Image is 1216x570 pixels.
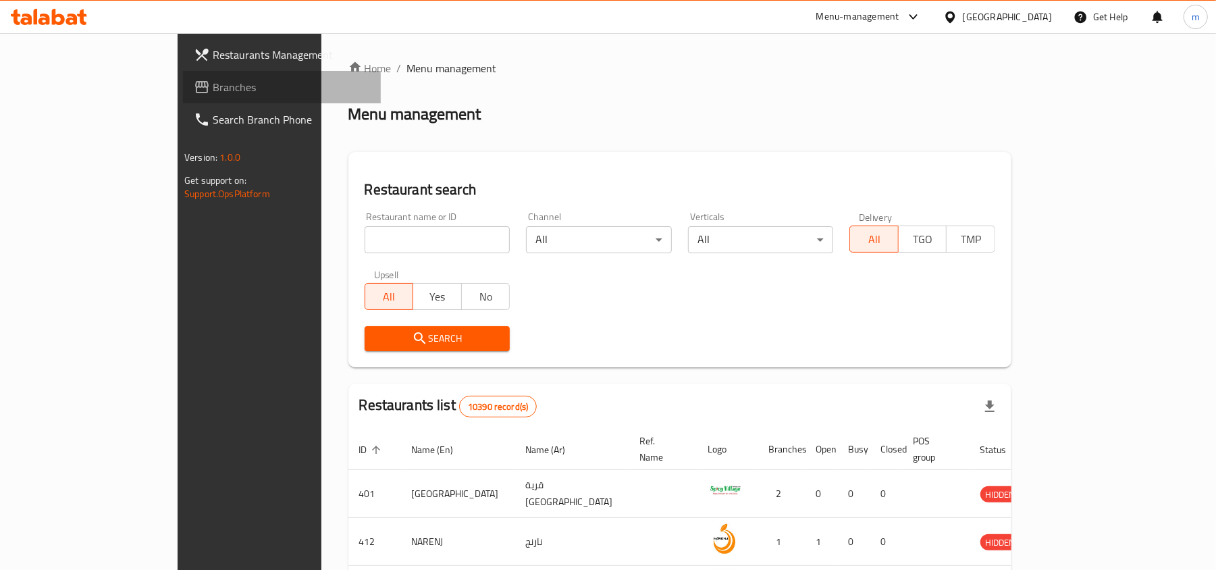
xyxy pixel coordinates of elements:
[697,429,758,470] th: Logo
[980,535,1021,550] span: HIDDEN
[980,442,1024,458] span: Status
[365,226,510,253] input: Search for restaurant name or ID..
[413,283,462,310] button: Yes
[371,287,408,307] span: All
[805,470,838,518] td: 0
[184,185,270,203] a: Support.OpsPlatform
[980,534,1021,550] div: HIDDEN
[365,283,414,310] button: All
[348,60,1011,76] nav: breadcrumb
[855,230,893,249] span: All
[184,149,217,166] span: Version:
[515,518,629,566] td: نارنج
[980,487,1021,502] span: HIDDEN
[838,518,870,566] td: 0
[952,230,990,249] span: TMP
[401,518,515,566] td: NARENJ
[459,396,537,417] div: Total records count
[805,429,838,470] th: Open
[184,172,246,189] span: Get support on:
[870,470,903,518] td: 0
[898,226,947,253] button: TGO
[419,287,456,307] span: Yes
[963,9,1052,24] div: [GEOGRAPHIC_DATA]
[805,518,838,566] td: 1
[183,103,381,136] a: Search Branch Phone
[980,486,1021,502] div: HIDDEN
[359,442,385,458] span: ID
[526,226,672,253] div: All
[348,103,481,125] h2: Menu management
[688,226,834,253] div: All
[213,47,370,63] span: Restaurants Management
[401,470,515,518] td: [GEOGRAPHIC_DATA]
[412,442,471,458] span: Name (En)
[1192,9,1200,24] span: m
[870,518,903,566] td: 0
[460,400,536,413] span: 10390 record(s)
[515,470,629,518] td: قرية [GEOGRAPHIC_DATA]
[640,433,681,465] span: Ref. Name
[708,474,742,508] img: Spicy Village
[758,470,805,518] td: 2
[526,442,583,458] span: Name (Ar)
[407,60,497,76] span: Menu management
[219,149,240,166] span: 1.0.0
[213,111,370,128] span: Search Branch Phone
[359,395,537,417] h2: Restaurants list
[758,429,805,470] th: Branches
[375,330,500,347] span: Search
[946,226,995,253] button: TMP
[365,326,510,351] button: Search
[708,522,742,556] img: NARENJ
[374,269,399,279] label: Upsell
[914,433,953,465] span: POS group
[365,180,995,200] h2: Restaurant search
[904,230,942,249] span: TGO
[183,38,381,71] a: Restaurants Management
[816,9,899,25] div: Menu-management
[838,429,870,470] th: Busy
[758,518,805,566] td: 1
[213,79,370,95] span: Branches
[849,226,899,253] button: All
[397,60,402,76] li: /
[183,71,381,103] a: Branches
[838,470,870,518] td: 0
[461,283,510,310] button: No
[974,390,1006,423] div: Export file
[467,287,505,307] span: No
[870,429,903,470] th: Closed
[859,212,893,222] label: Delivery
